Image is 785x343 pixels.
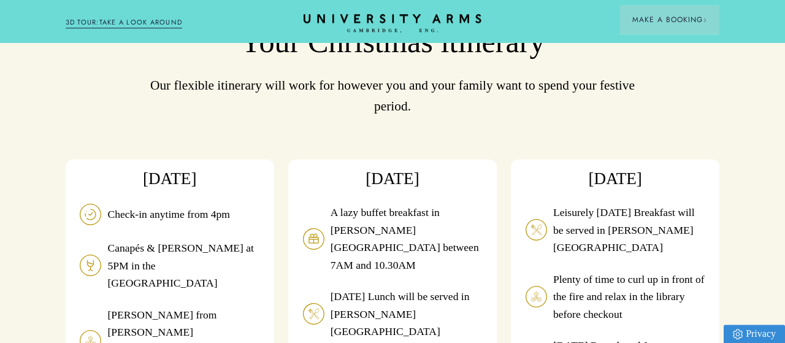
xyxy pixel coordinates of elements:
[303,228,324,250] img: image-ba843b72bf4afda4194276c40214bdfc2bf0f12e-70x70-svg
[703,18,707,22] img: Arrow icon
[303,303,324,325] img: image-d5dbfeae6fa4c3be420f23de744ec97b9c5ebc44-36x36-svg
[107,206,229,223] p: Check-in anytime from 4pm
[131,75,654,117] p: Our flexible itinerary will work for however you and your family want to spend your festive period.
[733,329,743,339] img: Privacy
[80,255,101,276] img: image-e0355f146810a50521a27846860cf744ce7c570b-70x70-svg
[632,14,707,25] span: Make a Booking
[80,204,101,225] img: image-cda7361c639c20e2969c5bdda8424c9e45f86fb5-70x70-svg
[526,286,547,307] img: image-8cd220cb6bd37099a561386b53d57f73054b7aa0-36x36-svg
[304,14,481,33] a: Home
[331,288,483,340] p: [DATE] Lunch will be served in [PERSON_NAME][GEOGRAPHIC_DATA]
[80,168,259,190] h3: [DATE]
[331,204,483,274] p: A lazy buffet breakfast in [PERSON_NAME][GEOGRAPHIC_DATA] between 7AM and 10.30AM
[303,168,483,190] h3: [DATE]
[526,219,547,241] img: image-d5dbfeae6fa4c3be420f23de744ec97b9c5ebc44-36x36-svg
[553,271,705,323] p: Plenty of time to curl up in front of the fire and relax in the library before checkout
[620,5,719,34] button: Make a BookingArrow icon
[553,204,705,256] p: Leisurely [DATE] Breakfast will be served in [PERSON_NAME][GEOGRAPHIC_DATA]
[107,239,259,291] p: Canapés & [PERSON_NAME] at 5PM in the [GEOGRAPHIC_DATA]
[66,17,183,28] a: 3D TOUR:TAKE A LOOK AROUND
[724,325,785,343] a: Privacy
[526,168,705,190] h3: [DATE]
